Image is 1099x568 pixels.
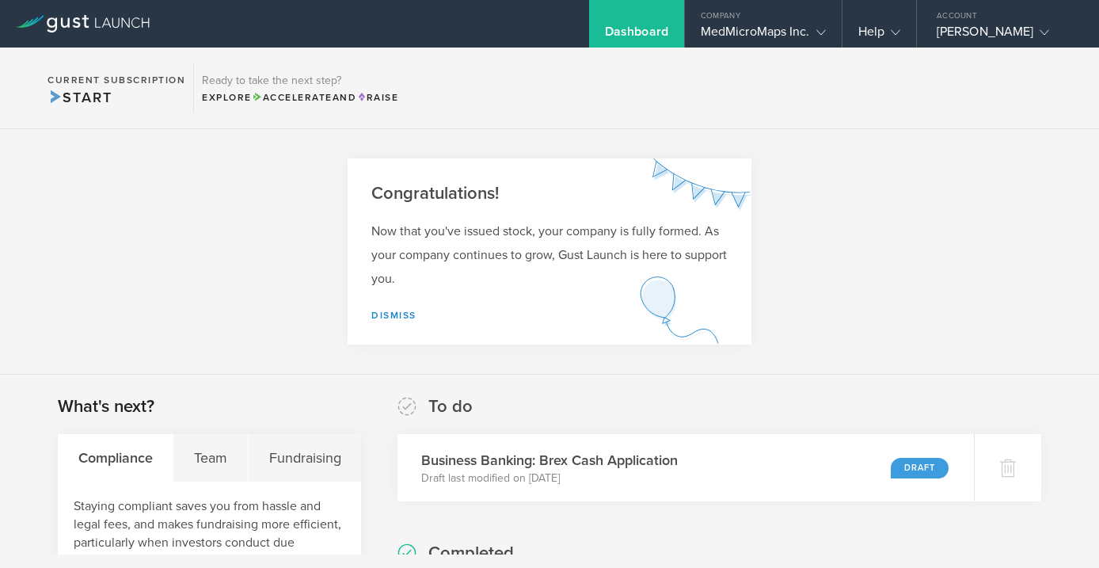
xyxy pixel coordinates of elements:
h2: Completed [428,542,514,565]
div: MedMicroMaps Inc. [701,24,826,48]
div: Dashboard [605,24,668,48]
h2: Congratulations! [371,182,728,205]
div: Explore [202,90,398,105]
p: Now that you've issued stock, your company is fully formed. As your company continues to grow, Gu... [371,219,728,291]
div: Business Banking: Brex Cash ApplicationDraft last modified on [DATE]Draft [397,434,974,501]
h2: What's next? [58,395,154,418]
div: [PERSON_NAME] [937,24,1071,48]
div: Draft [891,458,949,478]
h3: Ready to take the next step? [202,75,398,86]
span: Start [48,89,112,106]
span: and [252,92,357,103]
div: Team [173,434,248,482]
span: Raise [356,92,398,103]
h2: To do [428,395,473,418]
div: Help [858,24,900,48]
div: Fundraising [249,434,361,482]
div: Ready to take the next step?ExploreAccelerateandRaise [193,63,406,112]
div: Compliance [58,434,173,482]
h2: Current Subscription [48,75,185,85]
h3: Business Banking: Brex Cash Application [421,450,678,471]
p: Draft last modified on [DATE] [421,471,678,486]
span: Accelerate [252,92,333,103]
a: Dismiss [371,310,416,321]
